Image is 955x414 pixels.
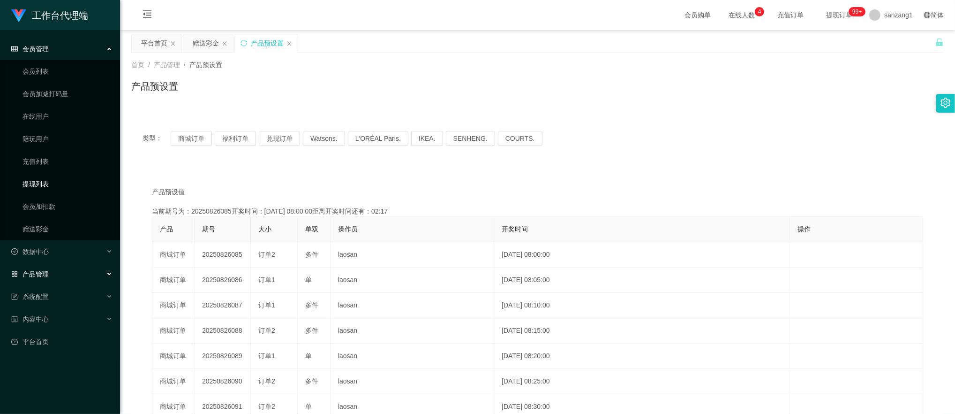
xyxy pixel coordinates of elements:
td: [DATE] 08:10:00 [494,293,790,318]
span: 产品预设值 [152,187,185,197]
i: 图标: menu-fold [131,0,163,31]
img: logo.9652507e.png [11,9,26,23]
td: 商城订单 [152,293,195,318]
span: 开奖时间 [502,225,528,233]
i: 图标: close [170,41,176,46]
button: IKEA. [411,131,443,146]
span: 期号 [202,225,215,233]
a: 会员列表 [23,62,113,81]
sup: 4 [755,7,764,16]
i: 图标: close [222,41,227,46]
td: laosan [331,318,494,344]
a: 赠送彩金 [23,220,113,238]
a: 会员加减打码量 [23,84,113,103]
span: 产品预设置 [189,61,222,69]
span: 单 [305,403,312,410]
span: 操作 [797,225,811,233]
button: 福利订单 [215,131,256,146]
td: 20250826089 [195,344,251,369]
span: 系统配置 [11,293,49,300]
td: 商城订单 [152,318,195,344]
i: 图标: profile [11,316,18,322]
td: laosan [331,242,494,268]
span: 多件 [305,377,318,385]
td: laosan [331,369,494,394]
i: 图标: check-circle-o [11,248,18,255]
span: 在线人数 [724,12,759,18]
td: laosan [331,293,494,318]
td: 商城订单 [152,344,195,369]
span: 订单2 [258,327,275,334]
i: 图标: setting [940,98,951,108]
span: 内容中心 [11,315,49,323]
a: 提现列表 [23,175,113,193]
td: 20250826090 [195,369,251,394]
td: 商城订单 [152,268,195,293]
h1: 工作台代理端 [32,0,88,31]
span: 首页 [131,61,144,69]
i: 图标: unlock [935,38,944,46]
td: [DATE] 08:00:00 [494,242,790,268]
button: COURTS. [498,131,542,146]
a: 工作台代理端 [11,11,88,19]
span: 多件 [305,301,318,309]
i: 图标: appstore-o [11,271,18,277]
div: 产品预设置 [251,34,284,52]
h1: 产品预设置 [131,79,178,93]
span: 单 [305,276,312,284]
a: 图标: dashboard平台首页 [11,332,113,351]
i: 图标: close [286,41,292,46]
a: 陪玩用户 [23,130,113,148]
span: 单 [305,352,312,360]
span: 提现订单 [821,12,857,18]
div: 平台首页 [141,34,167,52]
span: / [148,61,150,69]
i: 图标: global [924,12,931,18]
a: 充值列表 [23,152,113,171]
a: 在线用户 [23,107,113,126]
td: 20250826085 [195,242,251,268]
span: 订单1 [258,352,275,360]
td: [DATE] 08:15:00 [494,318,790,344]
span: 数据中心 [11,248,49,255]
i: 图标: form [11,293,18,300]
button: 兑现订单 [259,131,300,146]
td: [DATE] 08:25:00 [494,369,790,394]
span: 订单2 [258,377,275,385]
div: 当前期号为：20250826085开奖时间：[DATE] 08:00:00距离开奖时间还有：02:17 [152,207,923,216]
span: 产品管理 [154,61,180,69]
a: 会员加扣款 [23,197,113,216]
p: 4 [758,7,761,16]
button: SENHENG. [446,131,495,146]
sup: 967 [849,7,865,16]
span: / [184,61,186,69]
button: 商城订单 [171,131,212,146]
span: 订单2 [258,251,275,258]
button: L'ORÉAL Paris. [348,131,408,146]
button: Watsons. [303,131,345,146]
span: 类型： [143,131,171,146]
span: 订单1 [258,301,275,309]
td: [DATE] 08:05:00 [494,268,790,293]
div: 赠送彩金 [193,34,219,52]
span: 产品管理 [11,270,49,278]
td: [DATE] 08:20:00 [494,344,790,369]
span: 充值订单 [773,12,808,18]
span: 订单1 [258,276,275,284]
td: 商城订单 [152,369,195,394]
span: 订单2 [258,403,275,410]
span: 多件 [305,251,318,258]
span: 多件 [305,327,318,334]
td: laosan [331,268,494,293]
span: 大小 [258,225,271,233]
span: 会员管理 [11,45,49,53]
span: 产品 [160,225,173,233]
td: 20250826088 [195,318,251,344]
td: 商城订单 [152,242,195,268]
td: 20250826087 [195,293,251,318]
i: 图标: sync [241,40,247,46]
i: 图标: table [11,46,18,52]
td: laosan [331,344,494,369]
span: 操作员 [338,225,358,233]
span: 单双 [305,225,318,233]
